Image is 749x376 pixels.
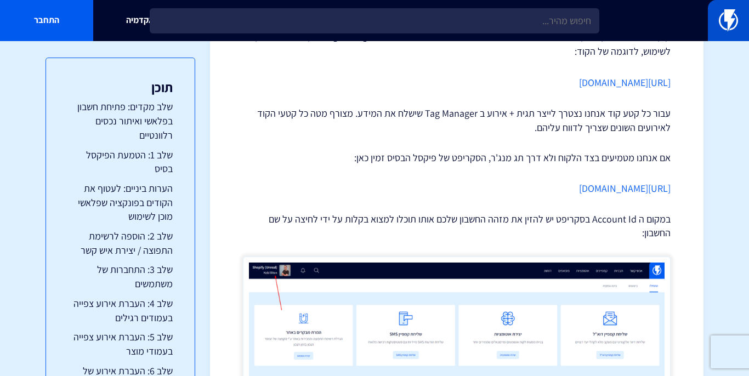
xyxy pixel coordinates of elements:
a: שלב 3: התחברות של משתמשים [68,263,173,290]
p: עבור כל קטע קוד אנחנו נצטרך לייצר תגית + אירוע ב Tag Manager שישלח את המידע. מצורף מטה כל קטעי הק... [243,106,671,134]
a: הערות ביניים: לעטוף את הקודים בפונקציה שפלאשי מוכן לשימוש [68,181,173,224]
a: שלב מקדים: פתיחת חשבון בפלאשי ואיתור נכסים רלוונטיים [68,100,173,142]
a: [URL][DOMAIN_NAME] [579,76,671,89]
a: [URL][DOMAIN_NAME] [579,182,671,195]
a: שלב 5: העברת אירוע צפייה בעמודי מוצר [68,330,173,358]
p: אם אנחנו מטמיעים בצד הלקוח ולא דרך תג מנג'ר, הסקריפט של פיקסל הבסיס זמין כאן: [243,151,671,165]
input: חיפוש מהיר... [150,8,599,33]
h3: תוכן [68,80,173,94]
p: במקום ה Account Id בסקריפט יש להזין את מזהה החשבון שלכם אותו תוכלו למצוא בקלות על ידי לחיצה על שם... [243,212,671,240]
a: שלב 4: העברת אירוע צפייה בעמודים רגילים [68,297,173,324]
a: שלב 1: הטמעת הפיקסל בסיס [68,148,173,176]
a: שלב 2: הוספה לרשימת התפוצה / יצירת איש קשר [68,229,173,257]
